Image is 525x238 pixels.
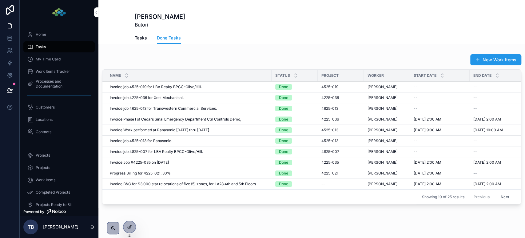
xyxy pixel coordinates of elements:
span: -- [473,95,477,100]
a: Done [275,127,314,133]
a: [PERSON_NAME] [368,106,406,111]
a: Invoice job 4625-013 for Transwestern Commercial Services. [110,106,268,111]
a: [PERSON_NAME] [368,171,397,176]
a: [PERSON_NAME] [368,171,406,176]
a: Done [275,95,314,101]
span: -- [473,171,477,176]
a: [PERSON_NAME] [368,160,397,165]
a: Done [275,84,314,90]
a: [PERSON_NAME] [368,138,397,143]
span: [DATE] 2:00 AM [473,117,501,122]
span: Completed Projects [36,190,70,195]
a: -- [414,84,466,89]
a: 4225-021 [321,171,338,176]
a: [PERSON_NAME] [368,128,397,133]
a: Done [275,181,314,187]
a: Done [275,160,314,165]
span: -- [414,106,417,111]
div: Done [279,127,288,133]
button: New Work Items [470,54,521,65]
span: Tasks [36,44,46,49]
span: Processes and Documentation [36,79,89,89]
a: Progress Billing for 4225-021, 30% [110,171,268,176]
a: [PERSON_NAME] [368,84,397,89]
a: [PERSON_NAME] [368,149,397,154]
span: -- [473,106,477,111]
a: 4225-035 [321,160,360,165]
a: 4825-007 [321,149,339,154]
a: Home [23,29,95,40]
div: Done [279,84,288,90]
span: [DATE] 2:00 AM [414,117,441,122]
span: -- [414,149,417,154]
a: [PERSON_NAME] [368,160,406,165]
span: -- [414,95,417,100]
div: Done [279,170,288,176]
span: 4225-036 [321,117,339,122]
a: Done [275,117,314,122]
a: Tasks [23,41,95,52]
a: Customers [23,102,95,113]
div: Done [279,181,288,187]
span: -- [473,84,477,89]
span: 4625-013 [321,106,338,111]
span: Projects [36,165,50,170]
div: Done [279,160,288,165]
a: 4525-019 [321,84,338,89]
span: Status [275,73,290,78]
div: scrollable content [20,25,98,208]
a: 4525-013 [321,138,360,143]
a: 4525-013 [321,128,338,133]
span: Invoice job 4825-007 for LBA Realty BPCC-Olive/Hill. [110,149,203,154]
h1: [PERSON_NAME] [135,12,185,21]
a: [PERSON_NAME] [368,149,406,154]
a: [PERSON_NAME] [368,117,406,122]
div: Done [279,138,288,144]
a: 4525-013 [321,128,360,133]
a: -- [414,95,466,100]
a: [PERSON_NAME] [368,138,406,143]
a: [DATE] 2:00 AM [414,171,466,176]
a: -- [414,149,466,154]
span: Progress Billing for 4225-021, 30% [110,171,171,176]
a: Contacts [23,126,95,137]
div: Done [279,106,288,111]
a: Powered by [20,208,98,216]
span: Invoice Work performed at Panasonic [DATE] thru [DATE] [110,128,209,133]
a: [PERSON_NAME] [368,117,397,122]
span: Tasks [135,35,147,41]
a: Invoice Phase I of Cedars Sinai Emergency Department CSI Controls Demo, [110,117,268,122]
div: Done [279,117,288,122]
span: [DATE] 2:00 AM [473,160,501,165]
span: -- [414,138,417,143]
span: Contacts [36,129,51,134]
span: [DATE] 9:00 AM [414,128,441,133]
span: Projects Ready to Bill [36,202,73,207]
span: Invoice Phase I of Cedars Sinai Emergency Department CSI Controls Demo, [110,117,241,122]
span: Invoice job 4225-036 for Xcel Mechanical. [110,95,184,100]
a: 4825-007 [321,149,360,154]
a: Invoice job 4525-013 for Panasonic. [110,138,268,143]
a: -- [414,138,466,143]
img: App logo [51,7,67,17]
span: Invoice Job #4225-035 on [DATE] [110,160,169,165]
span: [PERSON_NAME] [368,95,397,100]
span: Name [110,73,121,78]
span: [PERSON_NAME] [368,182,397,187]
span: [DATE] 2:00 AM [473,182,501,187]
a: My Time Card [23,54,95,65]
a: Invoice job 4525-019 for LBA Realty BPCC-Olive/Hill. [110,84,268,89]
span: -- [414,84,417,89]
span: Showing 10 of 25 results [422,195,464,199]
a: 4225-035 [321,160,339,165]
span: [DATE] 10:00 AM [473,128,503,133]
span: Done Tasks [157,35,181,41]
span: TB [28,223,34,231]
a: Done Tasks [157,32,181,44]
span: [PERSON_NAME] [368,106,397,111]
